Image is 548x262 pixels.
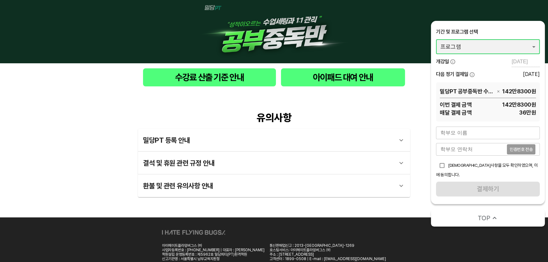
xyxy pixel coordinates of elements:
img: ihateflyingbugs [162,230,225,235]
input: 학부모 이름을 입력해주세요 [436,127,540,139]
div: 호스팅서비스: 아이헤이트플라잉버그스 ㈜ [270,248,386,252]
span: 밀당PT 공부중독반 수학 고등 압축반 1개월 [440,87,495,95]
button: 수강료 산출 기준 안내 [143,68,276,86]
div: 환불 및 관련 유의사항 안내 [138,174,410,197]
span: 다음 정기 결제일 [436,71,468,78]
div: 통신판매업신고 : 2013-[GEOGRAPHIC_DATA]-1269 [270,243,386,248]
div: 학원설립 운영등록번호 : 제5962호 밀당피티(PT)원격학원 [162,252,265,257]
span: 아이패드 대여 안내 [286,71,400,84]
div: 프로그램 [436,39,540,54]
div: 사업자등록번호 : [PHONE_NUMBER] | 대표자 : [PERSON_NAME] [162,248,265,252]
div: 밀당PT 등록 안내 [143,133,394,148]
span: 이번 결제 금액 [440,101,471,109]
div: 주소 : [STREET_ADDRESS] [270,252,386,257]
div: [DATE] [523,71,540,77]
span: 수강료 산출 기준 안내 [148,71,271,84]
div: 결석 및 휴원 관련 규정 안내 [143,155,394,171]
div: 아이헤이트플라잉버그스 ㈜ [162,243,265,248]
div: 고객센터 : 1899-0508 | E-mail : [EMAIL_ADDRESS][DOMAIN_NAME] [270,257,386,261]
input: 학부모 연락처를 입력해주세요 [436,143,507,156]
div: 결석 및 휴원 관련 규정 안내 [138,152,410,174]
span: 개강일 [436,58,449,65]
span: 매달 결제 금액 [440,109,471,116]
span: TOP [477,214,490,222]
div: 유의사항 [138,112,410,124]
div: 기간 및 프로그램 선택 [436,28,540,35]
button: 아이패드 대여 안내 [281,68,405,86]
div: 환불 및 관련 유의사항 안내 [143,178,394,193]
span: [DEMOGRAPHIC_DATA]사항을 모두 확인하였으며, 이에 동의합니다. [436,163,538,177]
button: TOP [431,209,545,227]
span: 36만 원 [471,109,536,116]
span: 142만8300 원 [502,87,536,95]
div: 신고기관명 : 서울특별시 남부교육지원청 [162,257,265,261]
span: 142만8300 원 [471,101,536,109]
div: 밀당PT 등록 안내 [138,129,410,152]
img: 1 [198,5,350,58]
